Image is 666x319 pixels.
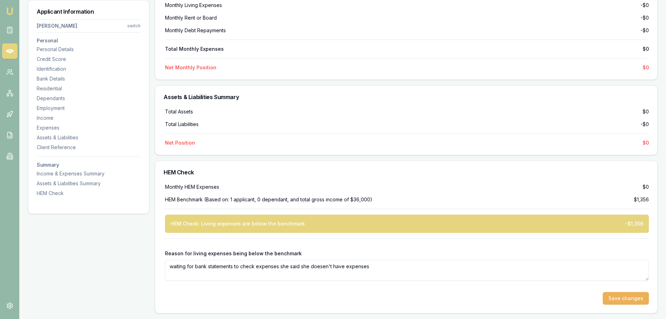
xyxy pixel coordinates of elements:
[165,2,222,9] div: Monthly Living Expenses
[165,27,226,34] div: Monthly Debt Repayments
[37,56,141,63] div: Credit Score
[643,64,649,71] div: $0
[165,260,649,281] textarea: waiting for bank statements to check expenses she said she doesen't have expenses
[37,9,141,14] h3: Applicant Information
[127,23,141,29] div: switch
[640,2,649,9] div: -$0
[37,46,141,53] div: Personal Details
[634,196,649,203] div: $1,356
[37,124,141,131] div: Expenses
[625,220,643,227] div: -$1,356
[37,180,141,187] div: Assets & Liabilities Summary
[640,27,649,34] div: -$0
[164,94,649,100] h3: Assets & Liabilities Summary
[37,22,77,29] div: [PERSON_NAME]
[165,64,216,71] div: Net Monthly Position
[171,220,306,227] div: HEM Check: Living expenses are below the benchmark.
[37,190,141,197] div: HEM Check
[165,14,217,21] div: Monthly Rent or Board
[165,250,302,256] label: Reason for living expenses being below the benchmark
[6,7,14,15] img: emu-icon-u.png
[165,139,195,146] div: Net Position
[640,14,649,21] div: -$0
[37,38,141,43] h3: Personal
[165,196,372,203] div: HEM Benchmark (Based on: 1 applicant, 0 dependant, and total gross income of $36,000)
[165,108,193,115] div: Total Assets
[37,134,141,141] div: Assets & Liabilities
[37,95,141,102] div: Dependants
[640,121,649,128] div: -$0
[37,162,141,167] h3: Summary
[37,144,141,151] div: Client Reference
[37,65,141,72] div: Identification
[37,105,141,112] div: Employment
[37,85,141,92] div: Residential
[643,108,649,115] div: $0
[37,115,141,122] div: Income
[164,169,649,175] h3: HEM Check
[165,183,219,190] div: Monthly HEM Expenses
[165,121,199,128] div: Total Liabilities
[37,75,141,82] div: Bank Details
[165,46,224,53] div: Total Monthly Expenses
[643,183,649,190] div: $0
[603,292,649,305] button: Save changes
[643,139,649,146] div: $0
[37,170,141,177] div: Income & Expenses Summary
[643,46,649,53] div: $0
